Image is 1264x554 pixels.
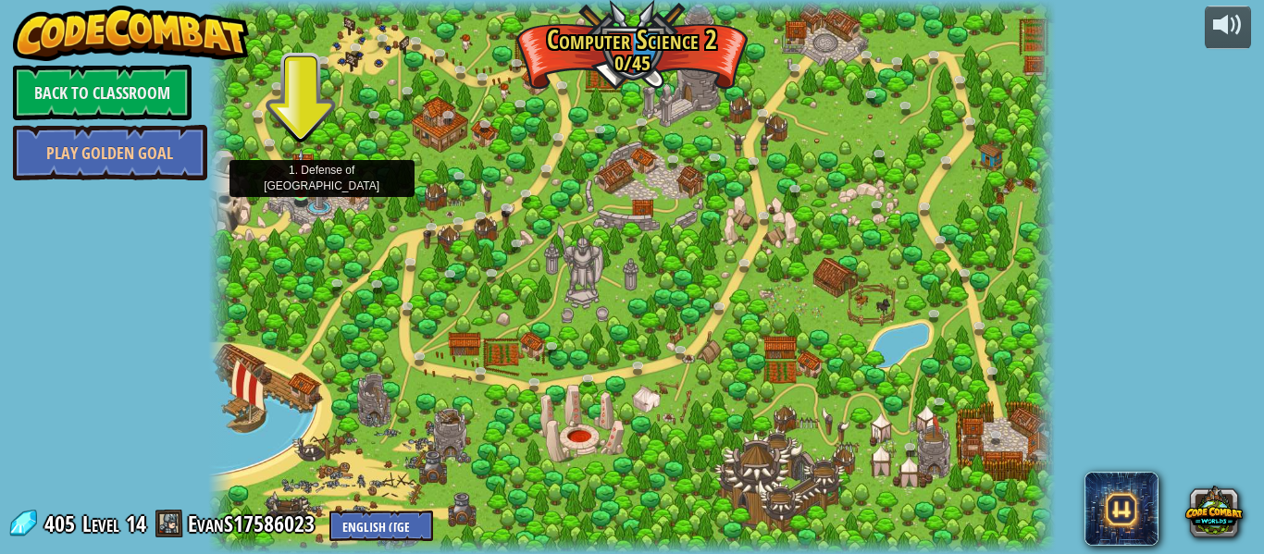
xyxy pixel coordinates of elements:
img: CodeCombat - Learn how to code by playing a game [13,6,250,61]
button: Adjust volume [1205,6,1251,49]
span: Level [82,509,119,539]
a: Play Golden Goal [13,125,207,180]
img: level-banner-unstarted.png [291,149,311,193]
a: EvanS17586023 [188,509,320,538]
span: 14 [126,509,146,538]
span: 405 [44,509,81,538]
a: Back to Classroom [13,65,192,120]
